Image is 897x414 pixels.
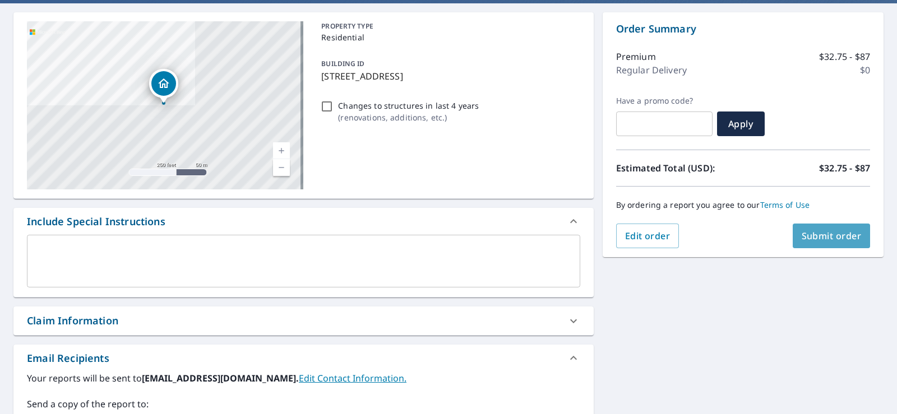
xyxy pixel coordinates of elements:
a: EditContactInfo [299,372,406,384]
label: Have a promo code? [616,96,713,106]
label: Your reports will be sent to [27,371,580,385]
div: Include Special Instructions [13,208,594,235]
div: Email Recipients [13,345,594,371]
p: $32.75 - $87 [819,50,870,63]
button: Submit order [793,224,871,248]
p: Residential [321,31,575,43]
div: Dropped pin, building 1, Residential property, 1250 14th Rd Clay Center, KS 67432 [149,69,178,104]
div: Include Special Instructions [27,214,165,229]
a: Current Level 17, Zoom In [273,142,290,159]
button: Apply [717,111,765,136]
b: [EMAIL_ADDRESS][DOMAIN_NAME]. [142,372,299,384]
p: PROPERTY TYPE [321,21,575,31]
a: Current Level 17, Zoom Out [273,159,290,176]
p: Changes to structures in last 4 years [338,100,479,111]
label: Send a copy of the report to: [27,397,580,411]
button: Edit order [616,224,679,248]
p: BUILDING ID [321,59,364,68]
span: Edit order [625,230,671,242]
p: Regular Delivery [616,63,687,77]
p: $0 [860,63,870,77]
div: Claim Information [27,313,118,328]
a: Terms of Use [760,199,810,210]
p: Order Summary [616,21,870,36]
p: [STREET_ADDRESS] [321,69,575,83]
span: Submit order [802,230,862,242]
div: Email Recipients [27,351,109,366]
span: Apply [726,118,756,130]
p: By ordering a report you agree to our [616,200,870,210]
p: Premium [616,50,656,63]
p: Estimated Total (USD): [616,161,743,175]
p: ( renovations, additions, etc. ) [338,111,479,123]
div: Claim Information [13,306,594,335]
p: $32.75 - $87 [819,161,870,175]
